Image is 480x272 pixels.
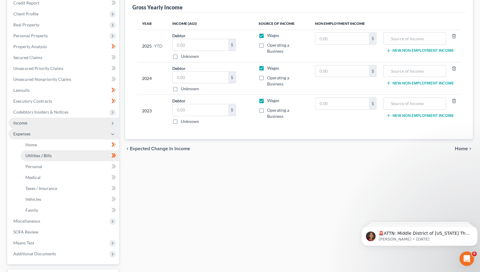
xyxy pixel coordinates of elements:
span: Income [13,120,27,125]
span: Real Property [13,22,39,27]
div: 2024 [142,65,163,92]
button: Home chevron_right [455,146,473,151]
input: 0.00 [173,39,228,51]
span: Operating a Business [267,75,289,86]
span: Operating a Business [267,108,289,119]
span: Unsecured Priority Claims [13,66,63,71]
label: Debtor [172,32,186,39]
iframe: Intercom notifications message [359,213,480,256]
a: Medical [21,172,119,183]
label: Debtor [172,98,186,104]
button: New Non Employment Income [386,113,454,118]
button: New Non Employment Income [386,81,454,85]
span: Home [455,146,468,151]
label: Debtor [172,65,186,71]
span: Utilities / Bills [25,153,52,158]
a: Executory Contracts [8,96,119,107]
label: Unknown [181,86,199,92]
iframe: Intercom live chat [459,251,474,266]
span: YTD [154,43,163,49]
span: Miscellaneous [13,218,40,224]
input: Source of Income [386,33,443,44]
th: Year [137,18,167,30]
span: Unsecured Nonpriority Claims [13,77,71,82]
span: Client Profile [13,11,38,16]
div: $ [369,33,376,44]
a: Family [21,205,119,216]
a: Secured Claims [8,52,119,63]
a: Personal [21,161,119,172]
span: Means Test [13,240,34,245]
span: Taxes / Insurance [25,186,57,191]
input: 0.00 [173,104,228,116]
span: Additional Documents [13,251,56,256]
a: Unsecured Priority Claims [8,63,119,74]
span: Property Analysis [13,44,47,49]
input: 0.00 [315,65,369,77]
button: New Non Employment Income [386,48,454,53]
span: Wages [267,33,279,38]
a: Utilities / Bills [21,150,119,161]
th: Non Employment Income [310,18,461,30]
a: SOFA Review [8,227,119,237]
span: Credit Report [13,0,39,5]
span: Expected Change in Income [130,146,190,151]
div: $ [369,65,376,77]
div: 2023 [142,98,163,124]
span: Expenses [13,131,31,136]
span: Operating a Business [267,42,289,54]
span: Personal Property [13,33,48,38]
a: Lawsuits [8,85,119,96]
span: Medical [25,175,41,180]
a: Unsecured Nonpriority Claims [8,74,119,85]
input: Source of Income [386,65,443,77]
input: 0.00 [315,98,369,109]
span: Vehicles [25,197,41,202]
span: Home [25,142,37,147]
th: Source of Income [254,18,310,30]
input: 0.00 [173,72,228,83]
th: Income (AGI) [167,18,254,30]
a: Vehicles [21,194,119,205]
span: Wages [267,65,279,71]
i: chevron_left [125,146,130,151]
span: Lawsuits [13,88,30,93]
a: Home [21,139,119,150]
label: Unknown [181,118,199,124]
span: Executory Contracts [13,98,52,104]
label: Unknown [181,53,199,59]
span: 6 [472,251,477,256]
div: $ [369,98,376,109]
span: Family [25,207,38,213]
span: Codebtors Insiders & Notices [13,109,68,114]
button: chevron_left Expected Change in Income [125,146,190,151]
i: chevron_right [468,146,473,151]
span: SOFA Review [13,229,38,234]
input: Source of Income [386,98,443,109]
span: Personal [25,164,42,169]
div: $ [228,72,236,83]
div: Gross Yearly Income [132,4,183,11]
div: 2025 [142,32,163,59]
a: Property Analysis [8,41,119,52]
span: Wages [267,98,279,103]
input: 0.00 [315,33,369,44]
span: Secured Claims [13,55,42,60]
a: Taxes / Insurance [21,183,119,194]
div: $ [228,39,236,51]
div: $ [228,104,236,116]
